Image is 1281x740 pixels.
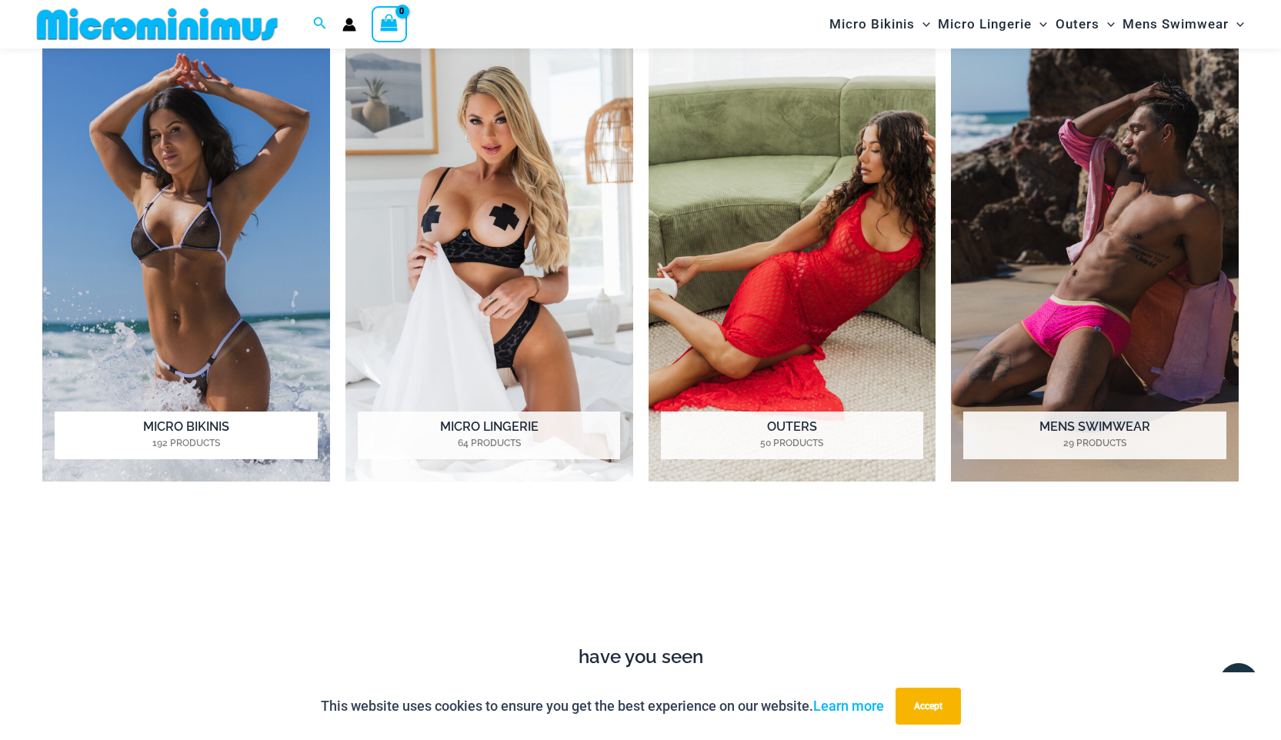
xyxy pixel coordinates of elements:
[813,698,884,714] a: Learn more
[345,39,633,482] a: Visit product category Micro Lingerie
[661,436,923,450] mark: 50 Products
[1032,5,1047,44] span: Menu Toggle
[55,412,317,459] h2: Micro Bikinis
[1052,5,1119,44] a: OutersMenu ToggleMenu Toggle
[42,39,330,482] a: Visit product category Micro Bikinis
[826,5,934,44] a: Micro BikinisMenu ToggleMenu Toggle
[345,39,633,482] img: Micro Lingerie
[1119,5,1248,44] a: Mens SwimwearMenu ToggleMenu Toggle
[342,18,356,32] a: Account icon link
[31,7,284,42] img: MM SHOP LOGO FLAT
[934,5,1051,44] a: Micro LingerieMenu ToggleMenu Toggle
[42,39,330,482] img: Micro Bikinis
[372,6,407,42] a: View Shopping Cart, empty
[938,5,1032,44] span: Micro Lingerie
[358,436,620,450] mark: 64 Products
[1056,5,1099,44] span: Outers
[896,688,961,725] button: Accept
[951,39,1239,482] a: Visit product category Mens Swimwear
[55,436,317,450] mark: 192 Products
[963,412,1226,459] h2: Mens Swimwear
[823,2,1250,46] nav: Site Navigation
[42,522,1239,638] iframe: TrustedSite Certified
[915,5,930,44] span: Menu Toggle
[661,412,923,459] h2: Outers
[1099,5,1115,44] span: Menu Toggle
[829,5,915,44] span: Micro Bikinis
[358,412,620,459] h2: Micro Lingerie
[649,39,936,482] a: Visit product category Outers
[963,436,1226,450] mark: 29 Products
[1229,5,1244,44] span: Menu Toggle
[649,39,936,482] img: Outers
[313,15,327,34] a: Search icon link
[321,695,884,718] p: This website uses cookies to ensure you get the best experience on our website.
[31,646,1250,668] h4: have you seen
[951,39,1239,482] img: Mens Swimwear
[1123,5,1229,44] span: Mens Swimwear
